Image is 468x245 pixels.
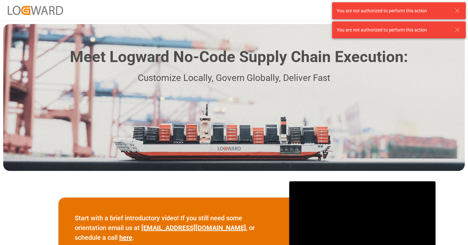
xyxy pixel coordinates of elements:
[75,213,273,242] p: Start with a brief introductory video! If you still need some orientation email us at , or schedu...
[337,7,448,14] div: You are not authorized to perform this action
[70,45,408,69] h1: Meet Logward No-Code Supply Chain Execution:
[60,71,408,85] p: Customize Locally, Govern Globally, Deliver Fast
[141,224,246,232] a: [EMAIL_ADDRESS][DOMAIN_NAME]
[337,27,448,33] div: You are not authorized to perform this action
[8,6,63,15] img: Logward_new_orange.png
[119,234,132,241] a: here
